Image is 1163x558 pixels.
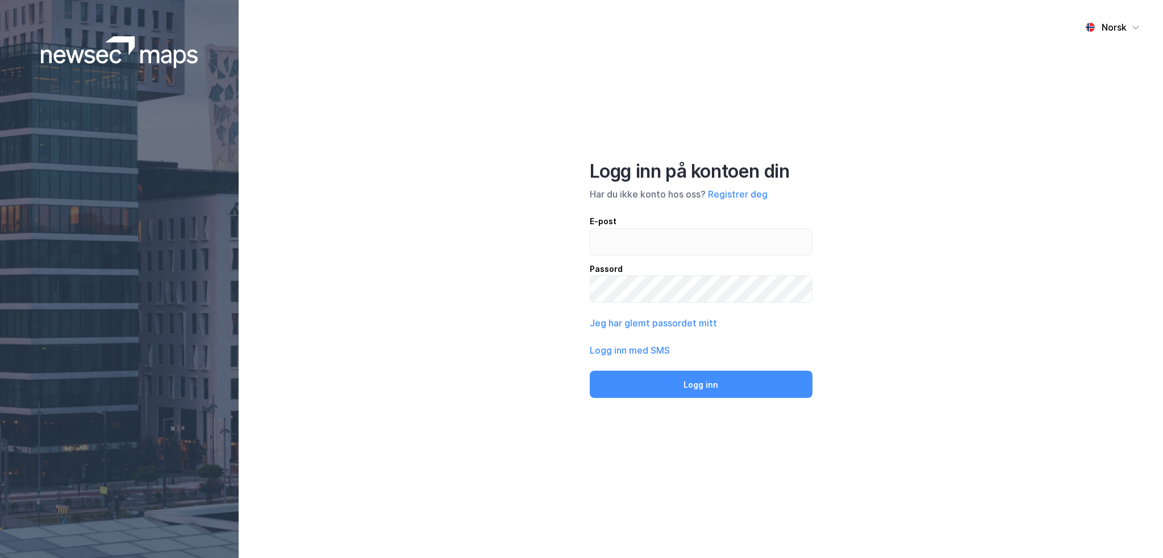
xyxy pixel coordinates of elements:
img: logoWhite.bf58a803f64e89776f2b079ca2356427.svg [41,36,198,68]
div: Har du ikke konto hos oss? [590,187,812,201]
iframe: Chat Widget [1106,504,1163,558]
div: Norsk [1102,20,1127,34]
button: Registrer deg [708,187,768,201]
div: E-post [590,215,812,228]
div: Passord [590,262,812,276]
button: Logg inn [590,371,812,398]
div: Logg inn på kontoen din [590,160,812,183]
button: Jeg har glemt passordet mitt [590,316,717,330]
button: Logg inn med SMS [590,343,670,357]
